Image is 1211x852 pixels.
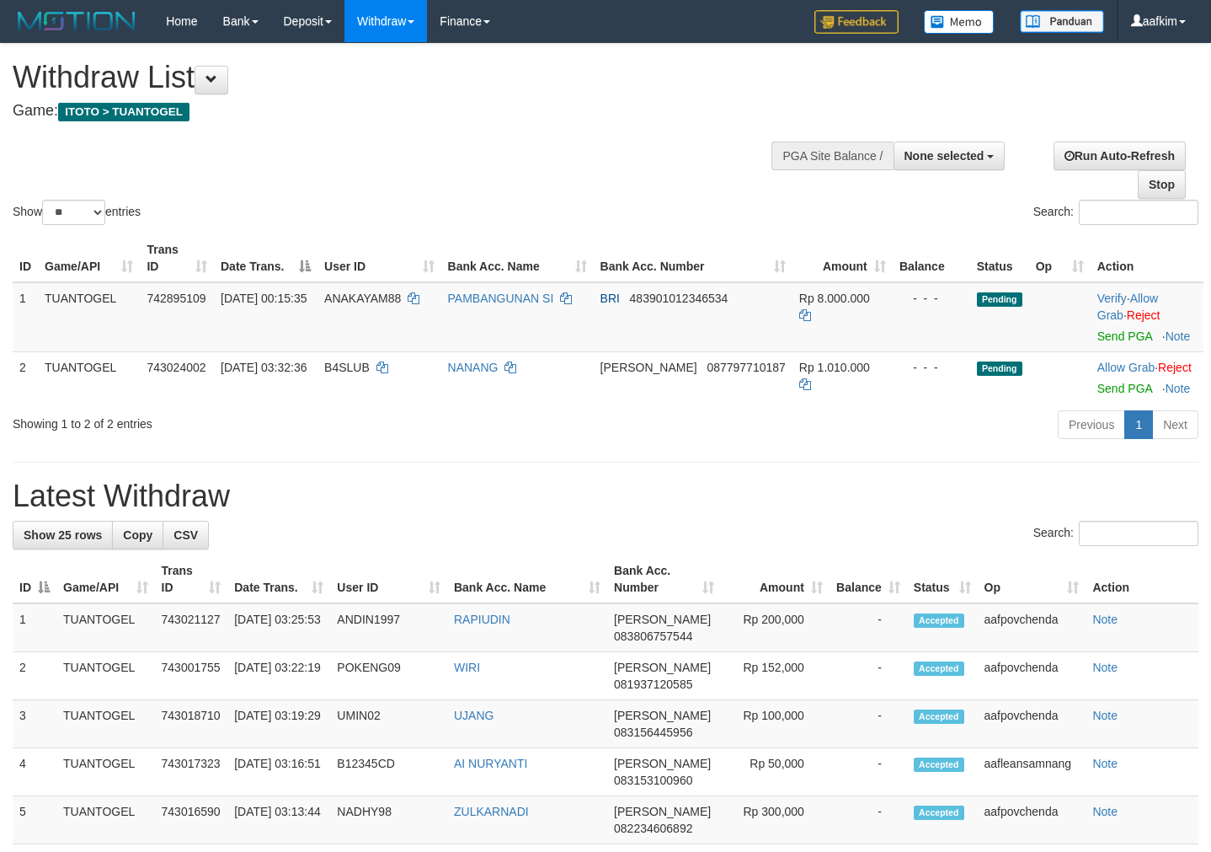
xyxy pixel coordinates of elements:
a: WIRI [454,661,480,674]
td: TUANTOGEL [56,700,155,748]
span: [PERSON_NAME] [614,709,711,722]
span: Copy 082234606892 to clipboard [614,822,692,835]
div: - - - [899,290,963,307]
td: · [1091,351,1203,404]
th: Action [1086,555,1198,603]
a: Note [1166,382,1191,395]
th: Bank Acc. Name: activate to sort column ascending [447,555,607,603]
span: None selected [904,149,984,163]
span: Copy 087797710187 to clipboard [707,361,785,374]
span: BRI [600,292,620,305]
td: aafpovchenda [978,652,1086,700]
div: PGA Site Balance / [771,142,893,170]
a: Verify [1097,292,1127,305]
div: - - - [899,359,963,376]
a: 1 [1124,410,1153,439]
th: ID: activate to sort column descending [13,555,56,603]
td: [DATE] 03:22:19 [227,652,330,700]
img: MOTION_logo.png [13,8,141,34]
span: 743024002 [147,361,205,374]
span: ITOTO > TUANTOGEL [58,103,189,121]
a: Send PGA [1097,382,1152,395]
th: Status: activate to sort column ascending [907,555,978,603]
div: Showing 1 to 2 of 2 entries [13,409,492,432]
td: · · [1091,282,1203,352]
span: B4SLUB [324,361,370,374]
th: Action [1091,234,1203,282]
a: Note [1092,805,1118,818]
span: Show 25 rows [24,528,102,542]
span: Accepted [914,806,964,820]
a: PAMBANGUNAN SI [448,292,554,305]
td: TUANTOGEL [56,652,155,700]
span: Copy 081937120585 to clipboard [614,678,692,691]
th: Date Trans.: activate to sort column descending [214,234,317,282]
td: - [830,748,907,796]
td: aafleansamnang [978,748,1086,796]
td: 743018710 [155,700,228,748]
span: ANAKAYAM88 [324,292,401,305]
td: TUANTOGEL [56,748,155,796]
span: [PERSON_NAME] [600,361,697,374]
a: UJANG [454,709,493,722]
td: [DATE] 03:19:29 [227,700,330,748]
td: B12345CD [330,748,447,796]
th: Game/API: activate to sort column ascending [38,234,140,282]
input: Search: [1079,200,1198,225]
a: Allow Grab [1097,292,1158,322]
span: Accepted [914,614,964,628]
span: Accepted [914,758,964,772]
th: Amount: activate to sort column ascending [792,234,893,282]
a: Note [1092,661,1118,674]
th: User ID: activate to sort column ascending [317,234,440,282]
td: [DATE] 03:16:51 [227,748,330,796]
th: Trans ID: activate to sort column ascending [140,234,214,282]
span: [DATE] 00:15:35 [221,292,307,305]
td: 3 [13,700,56,748]
span: [DATE] 03:32:36 [221,361,307,374]
th: Bank Acc. Name: activate to sort column ascending [441,234,594,282]
a: Stop [1138,170,1186,199]
td: [DATE] 03:25:53 [227,603,330,652]
span: Pending [977,362,1022,376]
th: Bank Acc. Number: activate to sort column ascending [594,234,792,282]
td: 4 [13,748,56,796]
th: Bank Acc. Number: activate to sort column ascending [607,555,721,603]
th: Trans ID: activate to sort column ascending [155,555,228,603]
a: Note [1092,757,1118,770]
span: Rp 1.010.000 [799,361,870,374]
label: Show entries [13,200,141,225]
a: CSV [163,521,209,549]
td: TUANTOGEL [56,603,155,652]
td: Rp 200,000 [721,603,830,652]
button: None selected [894,142,1006,170]
th: Balance: activate to sort column ascending [830,555,907,603]
span: 742895109 [147,292,205,305]
td: ANDIN1997 [330,603,447,652]
a: Run Auto-Refresh [1054,142,1186,170]
a: Reject [1158,361,1192,374]
td: 743017323 [155,748,228,796]
td: [DATE] 03:13:44 [227,796,330,844]
td: Rp 50,000 [721,748,830,796]
td: - [830,700,907,748]
td: 1 [13,282,38,352]
a: Note [1092,613,1118,626]
a: Next [1152,410,1198,439]
a: Send PGA [1097,330,1152,343]
h1: Withdraw List [13,61,791,94]
h1: Latest Withdraw [13,480,1198,513]
th: Status [970,234,1029,282]
span: CSV [173,528,198,542]
img: Button%20Memo.svg [924,10,995,34]
th: Balance [893,234,970,282]
span: Rp 8.000.000 [799,292,870,305]
td: Rp 152,000 [721,652,830,700]
a: ZULKARNADI [454,805,529,818]
a: AI NURYANTI [454,757,527,770]
td: 743021127 [155,603,228,652]
img: panduan.png [1020,10,1104,33]
td: aafpovchenda [978,796,1086,844]
span: Accepted [914,662,964,676]
span: Copy 083156445956 to clipboard [614,726,692,739]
